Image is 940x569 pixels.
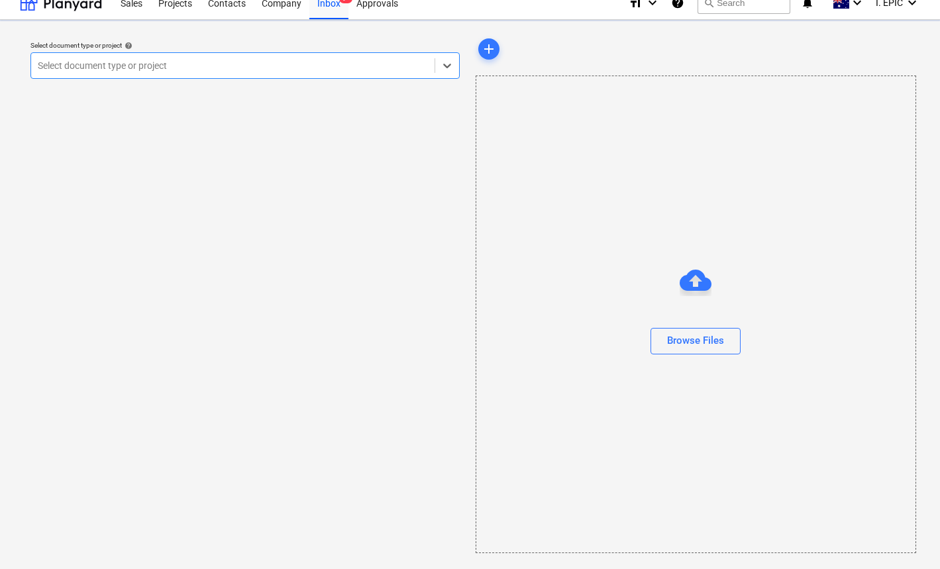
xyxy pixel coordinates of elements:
div: Select document type or project [30,41,460,50]
div: Browse Files [476,76,917,553]
div: Browse Files [667,332,724,349]
span: help [122,42,132,50]
button: Browse Files [651,328,741,354]
span: add [481,41,497,57]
